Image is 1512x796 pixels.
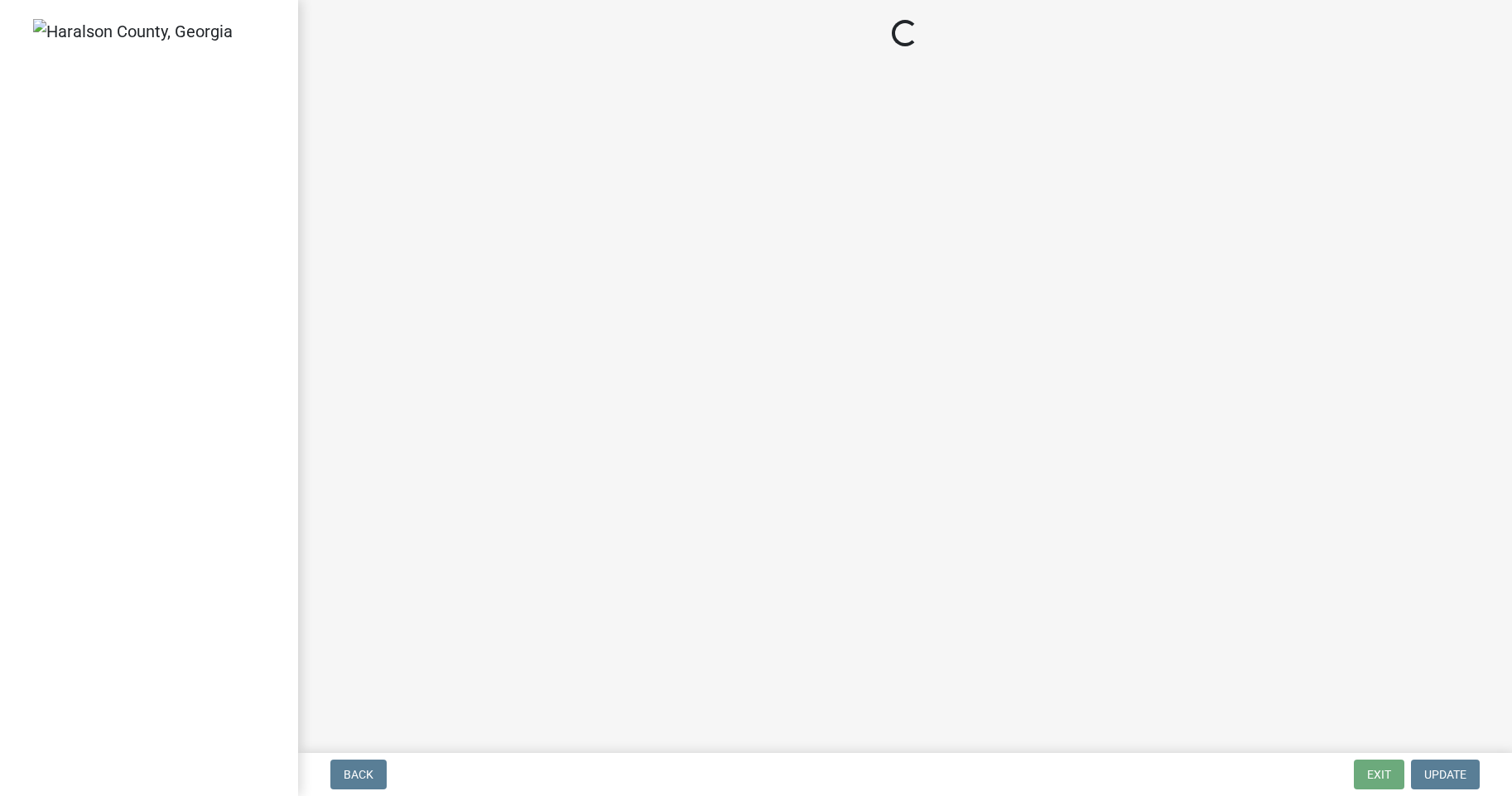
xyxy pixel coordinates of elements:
button: Update [1411,760,1480,789]
button: Back [330,760,387,789]
span: Update [1424,768,1466,781]
span: Back [344,768,373,781]
img: Haralson County, Georgia [33,19,233,44]
button: Exit [1354,760,1404,789]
